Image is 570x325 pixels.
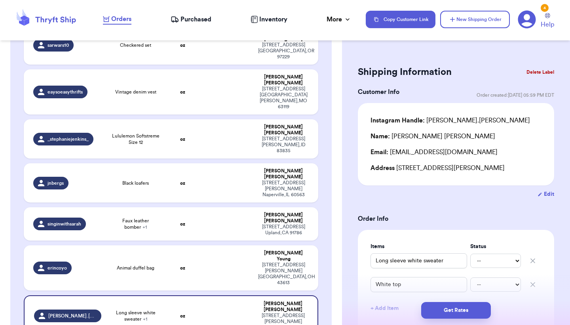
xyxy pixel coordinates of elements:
[358,87,399,97] h3: Customer Info
[259,15,287,24] span: Inventory
[111,133,160,145] span: Lululemon Softstreme Size 12
[541,13,554,29] a: Help
[370,132,495,141] div: [PERSON_NAME] [PERSON_NAME]
[541,20,554,29] span: Help
[370,165,395,171] span: Address
[370,149,388,155] span: Email:
[47,42,69,48] span: sarwars10
[258,124,309,136] div: [PERSON_NAME] [PERSON_NAME]
[47,221,81,227] span: singinwithsarah
[370,133,390,140] span: Name:
[48,313,97,319] span: [PERSON_NAME].[PERSON_NAME]
[111,218,160,230] span: Faux leather bomber
[421,302,491,319] button: Get Rates
[258,301,308,313] div: [PERSON_NAME] [PERSON_NAME]
[143,317,147,321] span: + 1
[440,11,510,28] button: New Shipping Order
[370,117,425,124] span: Instagram Handle:
[258,262,309,286] div: [STREET_ADDRESS][PERSON_NAME] [GEOGRAPHIC_DATA] , OH 43613
[111,310,160,322] span: Long sleeve white sweater
[258,212,309,224] div: [PERSON_NAME] [PERSON_NAME]
[111,14,131,24] span: Orders
[103,14,131,25] a: Orders
[180,15,211,24] span: Purchased
[180,43,185,48] strong: oz
[366,11,435,28] button: Copy Customer Link
[541,4,549,12] div: 4
[117,265,154,271] span: Animal duffel bag
[47,265,67,271] span: erincoyo
[258,136,309,154] div: [STREET_ADDRESS] [PERSON_NAME] , ID 83835
[180,266,185,270] strong: oz
[142,225,147,229] span: + 1
[258,180,309,198] div: [STREET_ADDRESS][PERSON_NAME] Naperville , IL 60563
[258,224,309,236] div: [STREET_ADDRESS] Upland , CA 91786
[358,66,452,78] h2: Shipping Information
[251,15,287,24] a: Inventory
[538,190,554,198] button: Edit
[370,116,530,125] div: [PERSON_NAME].[PERSON_NAME]
[470,243,521,250] label: Status
[518,10,536,29] a: 4
[120,42,151,48] span: Checkered set
[258,250,309,262] div: [PERSON_NAME] Young
[180,181,185,185] strong: oz
[180,90,185,94] strong: oz
[370,147,541,157] div: [EMAIL_ADDRESS][DOMAIN_NAME]
[327,15,351,24] div: More
[258,74,309,86] div: [PERSON_NAME] [PERSON_NAME]
[47,89,83,95] span: eaysoeasythrifts
[122,180,149,186] span: Black loafers
[47,180,64,186] span: jnbergs
[258,86,309,110] div: [STREET_ADDRESS] [GEOGRAPHIC_DATA][PERSON_NAME] , MO 63119
[523,63,557,81] button: Delete Label
[258,42,309,60] div: [STREET_ADDRESS] [GEOGRAPHIC_DATA] , OR 97229
[477,92,554,98] span: Order created: [DATE] 05:59 PM EDT
[180,314,185,318] strong: oz
[358,214,554,224] h3: Order Info
[370,163,541,173] div: [STREET_ADDRESS][PERSON_NAME]
[115,89,156,95] span: Vintage denim vest
[180,137,185,141] strong: oz
[171,15,211,24] a: Purchased
[180,222,185,226] strong: oz
[370,243,467,250] label: Items
[258,168,309,180] div: [PERSON_NAME] [PERSON_NAME]
[47,136,89,142] span: _stephaniejenkins_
